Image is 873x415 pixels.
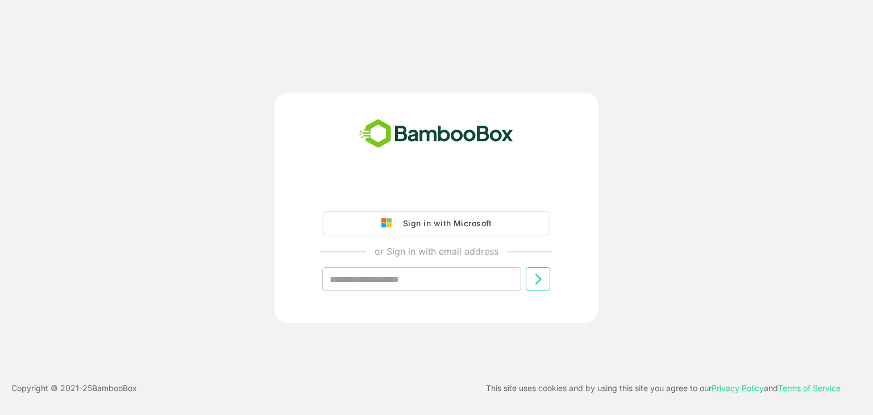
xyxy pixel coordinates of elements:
[375,244,498,258] p: or Sign in with email address
[323,211,550,235] button: Sign in with Microsoft
[778,383,841,393] a: Terms of Service
[712,383,764,393] a: Privacy Policy
[381,218,397,229] img: google
[486,381,841,395] p: This site uses cookies and by using this site you agree to our and
[11,381,137,395] p: Copyright © 2021- 25 BambooBox
[397,216,492,231] div: Sign in with Microsoft
[353,115,519,153] img: bamboobox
